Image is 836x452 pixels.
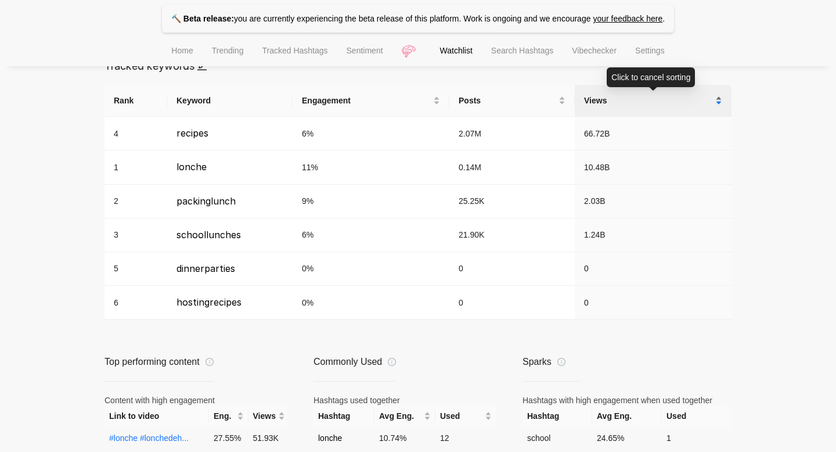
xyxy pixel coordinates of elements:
[592,405,662,427] th: Avg Eng.
[459,230,484,239] span: 21.90K
[557,358,565,366] span: info-circle
[105,252,167,286] td: 5
[302,129,313,138] span: 6 %
[449,85,575,117] th: Posts
[459,129,481,138] span: 2.07M
[212,46,244,55] span: Trending
[176,127,208,139] span: recipes
[459,94,556,107] span: Posts
[105,286,167,320] td: 6
[459,196,484,206] span: 25.25K
[459,298,463,307] span: 0
[584,298,589,307] span: 0
[459,163,481,172] span: 0.14M
[440,433,449,443] span: 12
[313,396,496,405] div: Hashtags used together
[440,410,482,422] span: Used
[302,196,313,206] span: 9 %
[248,405,288,427] th: Views
[318,433,342,443] span: lonche
[171,46,193,55] span: Home
[206,358,214,366] span: info-circle
[302,94,431,107] span: Engagement
[214,410,235,422] span: Eng.
[662,405,732,427] th: Used
[302,163,318,172] span: 11 %
[105,218,167,252] td: 3
[105,150,167,184] td: 1
[584,129,610,138] span: 66.72B
[635,46,665,55] span: Settings
[176,263,235,274] span: dinnerparties
[597,433,625,443] span: 24.65 %
[105,85,167,117] th: Rank
[607,67,695,87] div: Click to cancel sorting
[522,357,581,367] div: Sparks
[522,396,732,405] div: Hashtags with high engagement when used together
[666,433,671,443] span: 1
[491,46,553,55] span: Search Hashtags
[176,195,236,207] span: packinglunch
[167,85,293,117] th: Keyword
[176,229,241,241] span: schoollunches
[584,264,589,273] span: 0
[253,410,276,422] span: Views
[253,433,279,443] span: 51.93K
[388,358,396,366] span: info-circle
[105,117,167,150] td: 4
[593,14,662,23] a: your feedback here
[522,427,592,449] td: school
[379,410,421,422] span: Avg Eng.
[293,85,449,117] th: Engagement
[302,230,313,239] span: 6 %
[572,46,617,55] span: Vibechecker
[105,396,287,405] div: Content with high engagement
[171,14,234,23] strong: 🔨 Beta release:
[105,185,167,218] td: 2
[214,433,242,443] span: 27.55 %
[435,405,496,427] th: Used
[313,357,396,367] div: Commonly Used
[176,296,242,308] span: hostingrecipes
[347,46,383,55] span: Sentiment
[302,264,313,273] span: 0 %
[162,5,674,33] p: you are currently experiencing the beta release of this platform. Work is ongoing and we encourage .
[379,433,407,443] span: 10.74 %
[584,196,606,206] span: 2.03B
[176,161,207,173] span: lonche
[440,46,473,55] span: Watchlist
[459,264,463,273] span: 0
[105,357,214,367] div: Top performing content
[313,405,374,427] th: Hashtag
[374,405,435,427] th: Avg Eng.
[105,405,209,427] th: Link to video
[262,46,327,55] span: Tracked Hashtags
[302,298,313,307] span: 0 %
[584,163,610,172] span: 10.48B
[584,230,606,239] span: 1.24B
[522,405,592,427] th: Hashtag
[109,433,189,443] a: #lonche #lonchedeh...
[584,94,713,107] span: Views
[209,405,248,427] th: Eng.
